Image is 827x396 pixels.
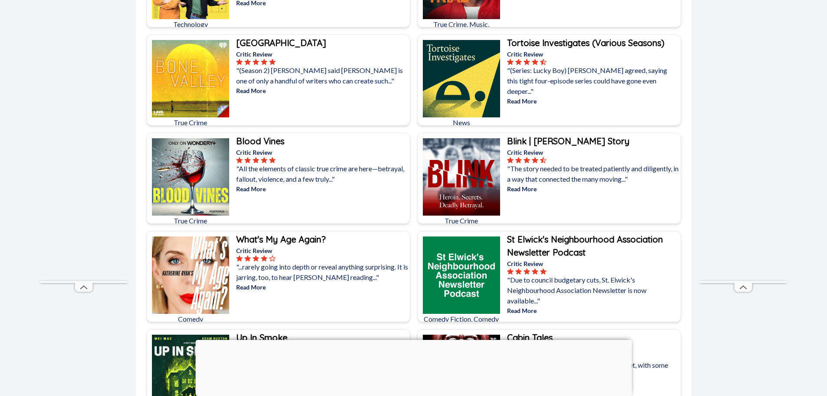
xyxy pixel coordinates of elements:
p: Read More [507,306,679,315]
p: Comedy Fiction, Comedy [423,314,500,324]
a: Tortoise Investigates (Various Seasons)NewsTortoise Investigates (Various Seasons)Critic Review"(... [417,34,681,126]
b: St Elwick's Neighbourhood Association Newsletter Podcast [507,234,663,258]
b: Blood Vines [236,136,284,146]
p: News [423,117,500,128]
b: [GEOGRAPHIC_DATA] [236,37,326,48]
a: Bone ValleyTrue Crime[GEOGRAPHIC_DATA]Critic Review"(Season 2) [PERSON_NAME] said [PERSON_NAME] i... [146,34,410,126]
p: Technology [152,19,229,30]
img: St Elwick's Neighbourhood Association Newsletter Podcast [423,236,500,314]
p: Critic Review [236,148,408,157]
p: "All the elements of classic true crime are here—betrayal, fallout, violence, and a few truly..." [236,163,408,184]
b: Up In Smoke [236,332,287,343]
img: Blink | Jake Haendel's Story [423,138,500,216]
b: Cabin Tales [507,332,553,343]
p: Read More [507,97,679,106]
p: True Crime [423,216,500,226]
p: Critic Review [507,50,679,59]
p: "...rarely going into depth or reveal anything surprising. It is jarring, too, to hear [PERSON_NA... [236,262,408,283]
p: Read More [507,184,679,193]
p: Critic Review [236,246,408,255]
b: Tortoise Investigates (Various Seasons) [507,37,665,48]
p: Read More [236,283,408,292]
p: "(Series: Lucky Boy) [PERSON_NAME] agreed, saying this tight four-episode series could have gone ... [507,65,679,97]
img: Bone Valley [152,40,229,117]
p: Comedy [152,314,229,324]
img: What's My Age Again? [152,236,229,314]
p: "Due to council budgetary cuts, St. Elwick's Neighbourhood Association Newsletter is now availabl... [507,275,679,306]
p: "The story needed to be treated patiently and diligently, in a way that connected the many moving... [507,163,679,184]
img: Tortoise Investigates (Various Seasons) [423,40,500,117]
p: True Crime, Music, Entertainment (Pop Culture) [423,19,500,50]
p: "(Season 2) [PERSON_NAME] said [PERSON_NAME] is one of only a handful of writers who can create s... [236,65,408,86]
p: Read More [236,184,408,193]
a: St Elwick's Neighbourhood Association Newsletter PodcastComedy Fiction, ComedySt Elwick's Neighbo... [417,231,681,322]
p: Critic Review [507,259,679,268]
iframe: Advertisement [700,20,787,281]
b: What's My Age Again? [236,234,326,245]
img: Blood Vines [152,138,229,216]
iframe: Advertisement [195,340,632,394]
p: True Crime [152,216,229,226]
p: Critic Review [236,50,408,59]
a: Blood VinesTrue CrimeBlood VinesCritic Review"All the elements of classic true crime are here—bet... [146,133,410,224]
a: Blink | Jake Haendel's StoryTrue CrimeBlink | [PERSON_NAME] StoryCritic Review"The story needed t... [417,133,681,224]
p: Critic Review [507,148,679,157]
p: Read More [236,86,408,95]
b: Blink | [PERSON_NAME] Story [507,136,629,146]
p: True Crime [152,117,229,128]
iframe: Advertisement [40,20,127,281]
a: What's My Age Again?ComedyWhat's My Age Again?Critic Review"...rarely going into depth or reveal ... [146,231,410,322]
